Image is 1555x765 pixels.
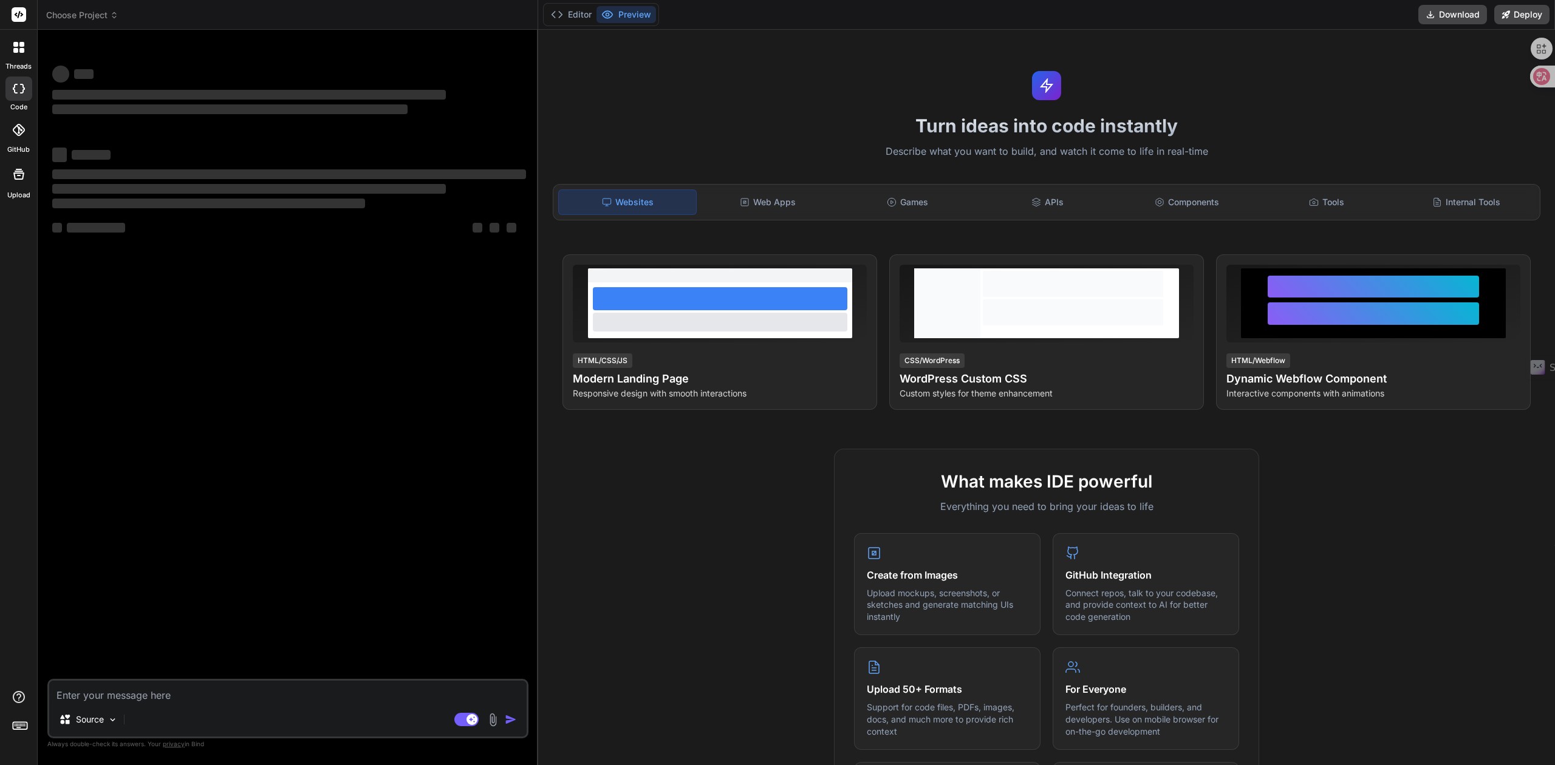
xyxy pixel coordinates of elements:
span: ‌ [507,223,516,233]
p: Perfect for founders, builders, and developers. Use on mobile browser for on-the-go development [1065,701,1226,737]
p: Describe what you want to build, and watch it come to life in real-time [545,144,1548,160]
div: Games [839,189,976,215]
span: ‌ [473,223,482,233]
div: APIs [979,189,1116,215]
h4: Create from Images [867,568,1028,582]
span: ‌ [52,104,408,114]
span: ‌ [52,90,446,100]
button: Preview [596,6,656,23]
span: Choose Project [46,9,118,21]
h1: Turn ideas into code instantly [545,115,1548,137]
div: Web Apps [699,189,836,215]
div: Components [1118,189,1256,215]
div: Websites [558,189,697,215]
button: Download [1418,5,1487,24]
p: Custom styles for theme enhancement [900,387,1194,399]
span: ‌ [72,150,111,160]
span: ‌ [52,66,69,83]
h2: What makes IDE powerful [854,469,1239,494]
p: Upload mockups, screenshots, or sketches and generate matching UIs instantly [867,587,1028,623]
button: Editor [546,6,596,23]
div: CSS/WordPress [900,353,965,368]
div: Internal Tools [1398,189,1535,215]
p: Always double-check its answers. Your in Bind [47,738,528,750]
p: Connect repos, talk to your codebase, and provide context to AI for better code generation [1065,587,1226,623]
span: ‌ [67,223,125,233]
img: Pick Models [108,715,118,725]
h4: Modern Landing Page [573,370,867,387]
div: Tools [1258,189,1395,215]
h4: GitHub Integration [1065,568,1226,582]
img: attachment [486,713,500,727]
label: GitHub [7,144,30,155]
span: privacy [163,740,185,747]
p: Source [76,713,104,726]
span: ‌ [52,148,67,162]
div: HTML/CSS/JS [573,353,632,368]
h4: Upload 50+ Formats [867,682,1028,696]
p: Support for code files, PDFs, images, docs, and much more to provide rich context [867,701,1028,737]
span: ‌ [52,223,62,233]
h4: WordPress Custom CSS [900,370,1194,387]
img: icon [505,713,517,726]
span: ‌ [74,69,94,79]
span: ‌ [52,199,365,208]
p: Interactive components with animations [1226,387,1520,399]
h4: Dynamic Webflow Component [1226,370,1520,387]
label: code [10,102,27,112]
div: HTML/Webflow [1226,353,1290,368]
h4: For Everyone [1065,682,1226,696]
span: ‌ [52,184,446,194]
button: Deploy [1494,5,1550,24]
label: Upload [7,190,30,200]
span: ‌ [490,223,499,233]
p: Everything you need to bring your ideas to life [854,499,1239,514]
p: Responsive design with smooth interactions [573,387,867,399]
label: threads [5,61,32,72]
span: ‌ [52,169,526,179]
